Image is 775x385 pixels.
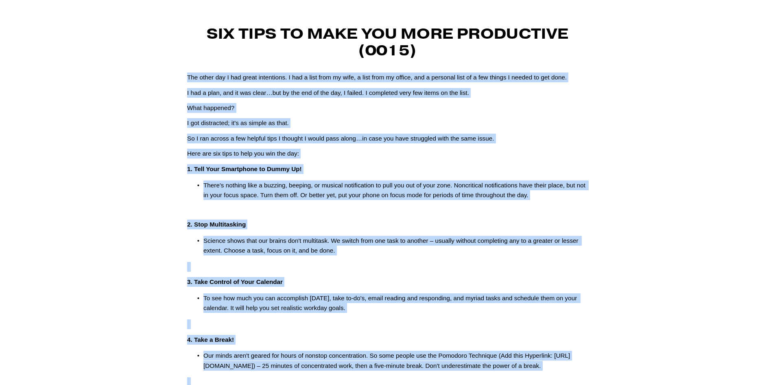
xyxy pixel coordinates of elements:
[187,103,588,113] p: What happened?
[203,236,588,256] p: Science shows that our brains don't multitask. We switch from one task to another – usually witho...
[187,336,234,343] strong: 4. Take a Break!
[187,134,588,143] p: So I ran across a few helpful tips I thought I would pass along…in case you have struggled with t...
[203,293,588,313] p: To see how much you can accomplish [DATE], take to-do's, email reading and responding, and myriad...
[203,180,588,200] p: There's nothing like a buzzing, beeping, or musical notification to pull you out of your zone. No...
[187,149,588,158] p: Here are six tips to help you win the day:
[187,118,588,128] p: I got distracted; it's as simple as that.
[207,24,572,59] strong: Six Tips to Make You More Productive (0015)
[203,351,588,371] p: Our minds aren't geared for hours of nonstop concentration. So some people use the Pomodoro Techn...
[187,73,588,82] p: The other day I had great intentions. I had a list from my wife, a list from my office, and a per...
[187,221,246,228] strong: 2. Stop Multitasking
[187,165,302,172] strong: 1. Tell Your Smartphone to Dummy Up!
[187,88,588,98] p: I had a plan, and it was clear…but by the end of the day, I failed. I completed very few items on...
[187,278,283,285] strong: 3. Take Control of Your Calendar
